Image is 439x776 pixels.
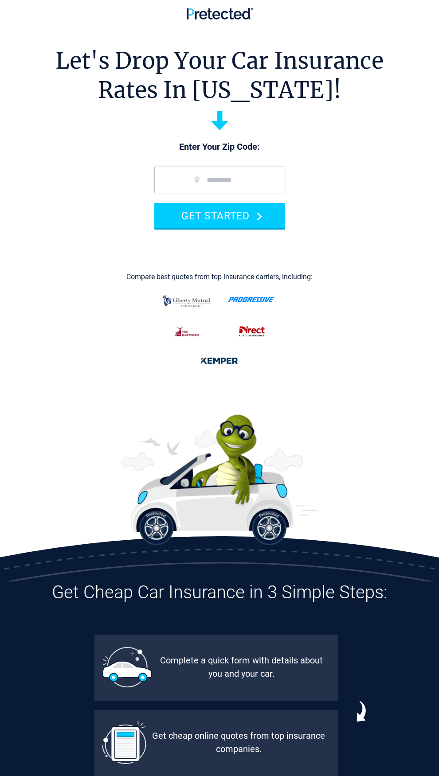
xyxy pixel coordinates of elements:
[152,654,331,680] div: Complete a quick form with details about you and your car.
[146,729,331,756] div: Get cheap online quotes from top insurance companies.
[102,721,146,764] img: Compare Rates
[161,290,214,312] img: liberty
[170,322,205,341] img: thehartford
[102,647,152,687] img: Pretected Profile
[154,203,285,228] button: GET STARTED
[187,8,253,19] img: Pretected Logo
[7,581,432,604] h3: Get Cheap Car Insurance in 3 Simple Steps:
[154,167,285,193] input: zip code
[228,296,275,303] img: progressive
[234,322,270,341] img: direct
[55,47,384,105] h1: Let's Drop Your Car Insurance Rates In [US_STATE]!
[122,414,317,545] img: Perry the Turtle With a Car
[126,273,313,281] div: Compare best quotes from top insurance carriers, including:
[145,141,294,153] p: Enter Your Zip Code:
[196,351,243,370] img: kemper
